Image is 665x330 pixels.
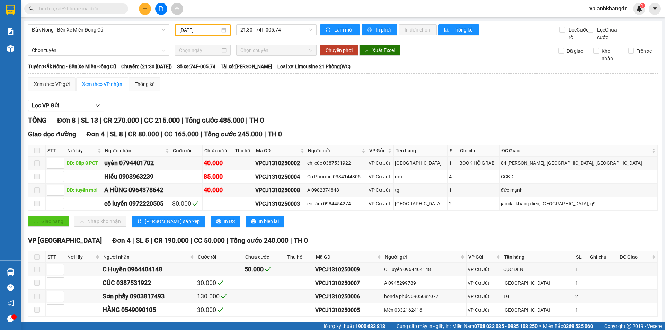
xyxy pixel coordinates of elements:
[458,145,500,157] th: Ghi chú
[369,173,393,180] div: VP Cư Jút
[268,130,282,138] span: TH 0
[314,276,383,290] td: VPCJ1310250007
[196,251,243,263] th: Cước rồi
[192,200,198,207] span: check
[7,45,14,52] img: warehouse-icon
[372,46,395,54] span: Xuất Excel
[139,3,151,15] button: plus
[121,63,172,70] span: Chuyến: (21:30 [DATE])
[144,116,180,124] span: CC 215.000
[326,27,331,33] span: sync
[566,26,589,41] span: Lọc Cước rồi
[204,172,232,181] div: 85.000
[255,186,304,195] div: VPCJ1310250008
[367,197,394,211] td: VP Cư Jút
[28,100,104,111] button: Lọc VP Gửi
[28,116,47,124] span: TỔNG
[7,315,14,322] span: message
[315,292,382,301] div: VPCJ1310250006
[395,173,446,180] div: rau
[203,145,233,157] th: Chưa cước
[251,219,256,224] span: printer
[468,306,501,314] div: VP Cư Jút
[216,219,221,224] span: printer
[32,101,59,110] span: Lọc VP Gửi
[105,147,164,154] span: Người nhận
[620,253,650,261] span: ĐC Giao
[67,253,94,261] span: Nơi lấy
[112,237,131,244] span: Đơn 4
[449,200,457,207] div: 2
[399,24,437,35] button: In đơn chọn
[28,216,69,227] button: uploadGiao hàng
[307,159,366,167] div: chị cúc 0387531922
[384,293,465,300] div: honda phúc 0905082077
[503,293,573,300] div: TG
[503,266,573,273] div: CỤC ĐEN
[217,307,223,313] span: check
[204,185,232,195] div: 40.000
[227,237,228,244] span: |
[459,159,498,167] div: BOOK HỘ GRAB
[243,251,286,263] th: Chưa cước
[367,27,373,33] span: printer
[106,130,108,138] span: |
[543,322,593,330] span: Miền Bắc
[315,265,382,274] div: VPCJ1310250009
[230,237,289,244] span: Tổng cước 240.000
[294,237,308,244] span: TH 0
[132,237,134,244] span: |
[369,159,393,167] div: VP Cư Jút
[503,279,573,287] div: [GEOGRAPHIC_DATA]
[28,237,102,244] span: VP [GEOGRAPHIC_DATA]
[468,279,501,287] div: VP Cư Jút
[141,116,142,124] span: |
[449,173,457,180] div: 4
[395,186,446,194] div: tg
[365,48,370,53] span: download
[224,217,235,225] span: In DS
[145,217,200,225] span: [PERSON_NAME] sắp xếp
[7,300,14,306] span: notification
[575,306,587,314] div: 1
[367,170,394,184] td: VP Cư Jút
[100,116,101,124] span: |
[501,173,656,180] div: CCBD
[104,172,170,181] div: Hiếu 0903963239
[395,159,446,167] div: [GEOGRAPHIC_DATA]
[316,253,376,261] span: Mã GD
[369,147,387,154] span: VP Gửi
[501,200,656,207] div: jamila, khang điền, [GEOGRAPHIC_DATA], q9
[320,45,358,56] button: Chuyển phơi
[136,237,149,244] span: SL 5
[29,6,34,11] span: search
[359,45,400,56] button: downloadXuất Excel
[66,159,102,167] div: DĐ: Cấp 3 PCT
[307,173,366,180] div: Cô Phượng 0334144305
[362,24,397,35] button: printerIn phơi
[221,293,227,300] span: check
[634,47,655,55] span: Trên xe
[32,25,165,35] span: Đắk Nông - Bến Xe Miền Đông Cũ
[652,6,658,12] span: caret-down
[501,159,656,167] div: 84 [PERSON_NAME], [GEOGRAPHIC_DATA], [GEOGRAPHIC_DATA]
[104,199,170,208] div: cô luyến 0972220505
[103,292,195,301] div: Sơn phẩy 0903817493
[467,303,502,317] td: VP Cư Jút
[444,27,450,33] span: bar-chart
[155,3,167,15] button: file-add
[254,170,306,184] td: VPCJ1310250004
[255,172,304,181] div: VPCJ1310250004
[159,6,163,11] span: file-add
[32,45,165,55] span: Chọn tuyến
[171,145,203,157] th: Cước rồi
[277,63,351,70] span: Loại xe: Limousine 21 Phòng(WC)
[254,184,306,197] td: VPCJ1310250008
[502,147,650,154] span: ĐC Giao
[307,200,366,207] div: cô tấm 0984454274
[46,145,65,157] th: STT
[599,47,623,62] span: Kho nhận
[211,216,240,227] button: printerIn DS
[452,322,538,330] span: Miền Nam
[367,184,394,197] td: VP Cư Jút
